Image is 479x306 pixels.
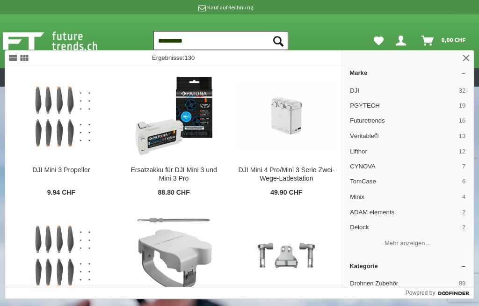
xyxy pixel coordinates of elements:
[404,285,472,296] a: Powered by
[230,66,341,203] a: DJI Mini 4 Pro/Mini 3 Serie Zwei-Wege-Ladestation DJI Mini 4 Pro/Mini 3 Serie Zwei-Wege-Ladestati...
[7,66,118,203] a: DJI Mini 3 Propeller DJI Mini 3 Propeller 9.94 CHF
[457,146,464,154] span: 12
[349,131,453,139] span: Véritable®
[126,165,223,182] div: Ersatzakku für DJI Mini 3 und Mini 3 Pro
[457,101,464,109] span: 19
[238,83,334,147] img: DJI Mini 4 Pro/Mini 3 Serie Zwei-Wege-Ladestation
[460,221,464,230] span: 2
[349,146,453,154] span: Lifthor
[238,165,334,182] div: DJI Mini 4 Pro/Mini 3 Serie Zwei-Wege-Ladestation
[391,31,412,50] a: Dein Konto
[457,131,464,139] span: 13
[152,54,195,61] span: Ergebnisse:
[457,277,464,285] span: 89
[404,286,433,295] span: Powered by
[133,73,216,157] img: Ersatzakku für DJI Mini 3 und Mini 3 Pro
[341,256,472,271] a: Kategorie
[439,32,464,47] span: 0,00 CHF
[349,86,453,94] span: DJI
[132,211,216,295] img: CYNOVA DJI Mini 3 Pro Propellerhalter
[457,86,464,94] span: 32
[349,277,453,285] span: Drohnen Zubehör
[345,234,468,249] button: Mehr anzeigen…
[349,161,457,169] span: CYNOVA
[349,191,457,199] span: Minix
[154,31,288,50] input: Produkt, Marke, Kategorie, EAN, Artikelnummer…
[244,211,328,295] img: PGYTECH - DJI Mini 3 (Pro) Landegestell-Erweiterung
[15,215,111,292] img: DJI Mini 4 Pro / Mini 3 Pro Propeller
[268,31,288,50] button: Suchen
[368,31,387,50] a: Meine Favoriten
[416,31,469,50] a: Warenkorb
[49,187,77,196] span: 9.94 CHF
[341,65,472,80] a: Marke
[460,176,464,184] span: 6
[159,187,190,196] span: 88.80 CHF
[185,54,195,61] span: 130
[349,101,453,109] span: PGYTECH
[270,187,302,196] span: 49.90 CHF
[349,206,457,215] span: ADAM elements
[349,176,457,184] span: TomCase
[460,206,464,215] span: 2
[15,165,111,173] div: DJI Mini 3 Propeller
[349,116,453,124] span: Futuretrends
[5,29,119,52] img: Shop Futuretrends - zur Startseite wechseln
[460,161,464,169] span: 7
[15,77,111,154] img: DJI Mini 3 Propeller
[460,191,464,199] span: 4
[349,221,457,230] span: Delock
[119,66,230,203] a: Ersatzakku für DJI Mini 3 und Mini 3 Pro Ersatzakku für DJI Mini 3 und Mini 3 Pro 88.80 CHF
[457,116,464,124] span: 16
